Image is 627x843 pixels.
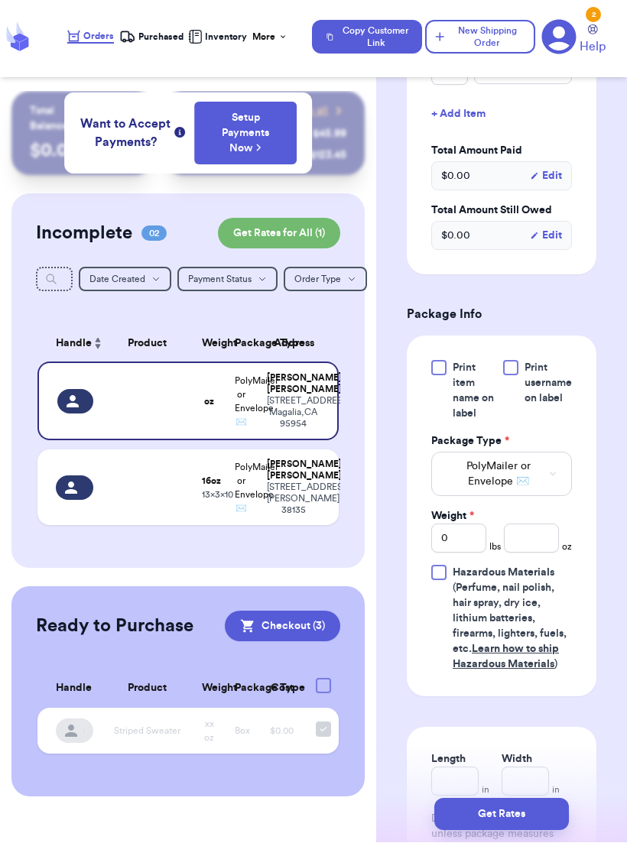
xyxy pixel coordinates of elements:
[431,452,572,497] button: PolyMailer or Envelope ✉️
[580,25,606,57] a: Help
[562,541,572,553] span: oz
[79,267,171,292] button: Date Created
[210,111,281,157] a: Setup Payments Now
[83,482,84,494] span: [PERSON_NAME].[PERSON_NAME].[PERSON_NAME]
[36,267,73,292] input: Search
[313,127,346,142] div: $ 45.99
[204,720,214,743] span: xx oz
[204,397,214,407] strong: oz
[252,31,288,44] div: More
[431,434,509,449] label: Package Type
[56,681,92,697] span: Handle
[83,725,84,738] span: username
[114,727,180,736] span: Striped Sweater
[56,336,92,352] span: Handle
[202,491,233,500] span: 13 x 3 x 10
[30,139,135,164] p: $ 0.00
[453,644,559,670] a: Learn how to ship Hazardous Materials
[267,482,320,517] div: [STREET_ADDRESS] [PERSON_NAME] , TN 38135
[489,541,501,553] span: lbs
[267,396,319,430] div: [STREET_ADDRESS] Magalia , CA 95954
[30,104,83,135] p: Total Balance
[188,31,247,44] a: Inventory
[235,377,278,427] span: PolyMailer or Envelope ✉️
[177,267,278,292] button: Payment Status
[138,31,184,44] span: Purchased
[141,226,167,242] span: 02
[119,30,184,45] a: Purchased
[431,203,572,219] label: Total Amount Still Owed
[67,31,114,44] a: Orders
[434,799,569,831] button: Get Rates
[431,509,474,524] label: Weight
[267,459,320,482] div: [PERSON_NAME] [PERSON_NAME]
[188,275,252,284] span: Payment Status
[80,115,171,152] span: Want to Accept Payments?
[202,477,221,486] strong: 16 oz
[580,38,606,57] span: Help
[530,169,562,184] button: Edit
[530,229,562,244] button: Edit
[235,463,278,514] span: PolyMailer or Envelope ✉️
[586,8,601,23] div: 2
[289,104,346,119] a: View all
[431,752,466,767] label: Length
[102,326,193,362] th: Product
[294,275,341,284] span: Order Type
[284,267,367,292] button: Order Type
[447,459,550,490] span: PolyMailer or Envelope ✉️
[235,727,250,736] span: Box
[258,326,339,362] th: Address
[205,31,247,44] span: Inventory
[310,148,346,164] div: $ 123.45
[482,784,489,796] span: in
[89,275,145,284] span: Date Created
[312,21,422,54] button: Copy Customer Link
[225,611,340,642] button: Checkout (3)
[270,727,294,736] span: $0.00
[194,102,297,165] button: Setup Payments Now
[218,219,340,249] button: Get Rates for All (1)
[441,229,470,244] span: $ 0.00
[425,21,535,54] button: New Shipping Order
[36,222,132,246] h2: Incomplete
[267,373,319,396] div: [PERSON_NAME] [PERSON_NAME]
[453,568,554,579] span: Hazardous Materials
[92,335,104,353] button: Sort ascending
[226,326,258,362] th: Package Type
[102,670,193,708] th: Product
[193,326,225,362] th: Weight
[502,752,532,767] label: Width
[431,144,572,159] label: Total Amount Paid
[425,98,578,131] button: + Add Item
[441,169,470,184] span: $ 0.00
[453,568,567,670] span: (Perfume, nail polish, hair spray, dry ice, lithium batteries, firearms, lighters, fuels, etc. )
[258,670,307,708] th: Cost
[83,31,114,43] span: Orders
[407,306,596,324] h3: Package Info
[453,361,494,422] span: Print item name on label
[36,614,193,639] h2: Ready to Purchase
[226,670,258,708] th: Package Type
[525,361,572,407] span: Print username on label
[552,784,560,796] span: in
[193,670,225,708] th: Weight
[541,20,577,55] a: 2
